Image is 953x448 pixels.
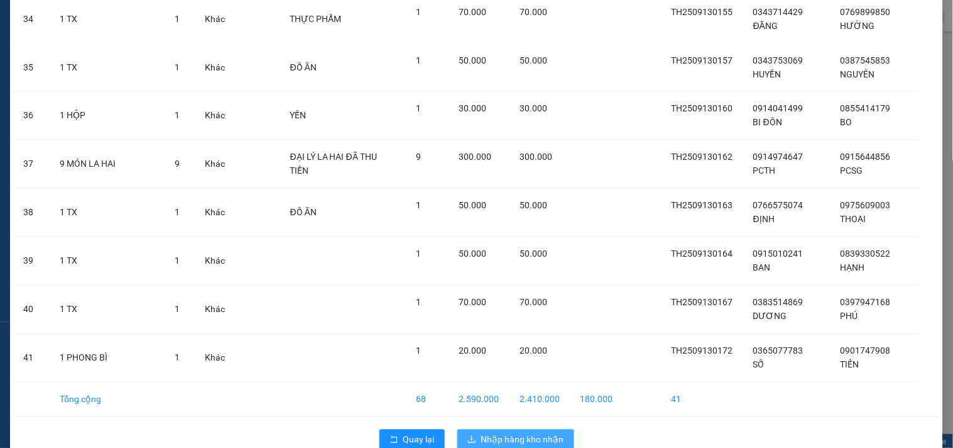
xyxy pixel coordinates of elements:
[195,189,235,237] td: Khác
[50,43,165,92] td: 1 TX
[175,14,180,24] span: 1
[50,189,165,237] td: 1 TX
[459,55,486,65] span: 50.000
[841,21,875,31] span: HƯỜNG
[753,201,803,211] span: 0766575074
[459,7,486,17] span: 70.000
[753,21,778,31] span: ĐĂNG
[753,263,771,273] span: BAN
[520,298,547,308] span: 70.000
[841,263,865,273] span: HẠNH
[175,305,180,315] span: 1
[50,140,165,189] td: 9 MÓN LA HAI
[50,237,165,286] td: 1 TX
[481,433,564,447] span: Nhập hàng kho nhận
[662,383,743,417] td: 41
[459,152,491,162] span: 300.000
[841,201,891,211] span: 0975609003
[195,286,235,334] td: Khác
[416,298,421,308] span: 1
[416,152,421,162] span: 9
[449,383,509,417] td: 2.590.000
[841,298,891,308] span: 0397947168
[290,208,317,218] span: ĐỒ ĂN
[672,152,733,162] span: TH2509130162
[520,346,547,356] span: 20.000
[175,256,180,266] span: 1
[175,111,180,121] span: 1
[403,433,435,447] span: Quay lại
[406,383,449,417] td: 68
[13,92,50,140] td: 36
[753,311,787,322] span: DƯƠNG
[195,237,235,286] td: Khác
[841,311,858,322] span: PHÚ
[841,104,891,114] span: 0855414179
[672,249,733,259] span: TH2509130164
[570,383,623,417] td: 180.000
[13,237,50,286] td: 39
[520,249,547,259] span: 50.000
[753,166,776,176] span: PCTH
[753,298,803,308] span: 0383514869
[841,360,859,370] span: TIẾN
[841,152,891,162] span: 0915644856
[753,249,803,259] span: 0915010241
[195,43,235,92] td: Khác
[50,92,165,140] td: 1 HỘP
[672,298,733,308] span: TH2509130167
[753,104,803,114] span: 0914041499
[672,7,733,17] span: TH2509130155
[416,346,421,356] span: 1
[175,208,180,218] span: 1
[520,55,547,65] span: 50.000
[753,215,775,225] span: ĐỊNH
[841,69,875,79] span: NGUYÊN
[175,353,180,363] span: 1
[50,383,165,417] td: Tổng cộng
[520,152,552,162] span: 300.000
[389,435,398,445] span: rollback
[753,7,803,17] span: 0343714429
[459,298,486,308] span: 70.000
[50,334,165,383] td: 1 PHONG BÌ
[841,55,891,65] span: 0387545853
[753,55,803,65] span: 0343753069
[13,334,50,383] td: 41
[753,69,781,79] span: HUYỀN
[290,62,317,72] span: ĐỒ ĂN
[50,286,165,334] td: 1 TX
[416,201,421,211] span: 1
[753,346,803,356] span: 0365077783
[753,118,782,128] span: BI ĐÔN
[841,249,891,259] span: 0839330522
[459,346,486,356] span: 20.000
[13,286,50,334] td: 40
[416,55,421,65] span: 1
[459,201,486,211] span: 50.000
[841,166,863,176] span: PCSG
[459,104,486,114] span: 30.000
[290,111,307,121] span: YẾN
[13,43,50,92] td: 35
[195,92,235,140] td: Khác
[672,104,733,114] span: TH2509130160
[520,7,547,17] span: 70.000
[416,7,421,17] span: 1
[175,62,180,72] span: 1
[672,201,733,211] span: TH2509130163
[13,189,50,237] td: 38
[672,346,733,356] span: TH2509130172
[509,383,570,417] td: 2.410.000
[520,104,547,114] span: 30.000
[753,152,803,162] span: 0914974647
[290,152,377,176] span: ĐẠI LÝ LA HAI ĐÃ THU TIỀN
[175,159,180,169] span: 9
[672,55,733,65] span: TH2509130157
[841,215,866,225] span: THOẠI
[195,334,235,383] td: Khác
[841,346,891,356] span: 0901747908
[13,140,50,189] td: 37
[290,14,342,24] span: THỰC PHẨM
[753,360,765,370] span: SỐ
